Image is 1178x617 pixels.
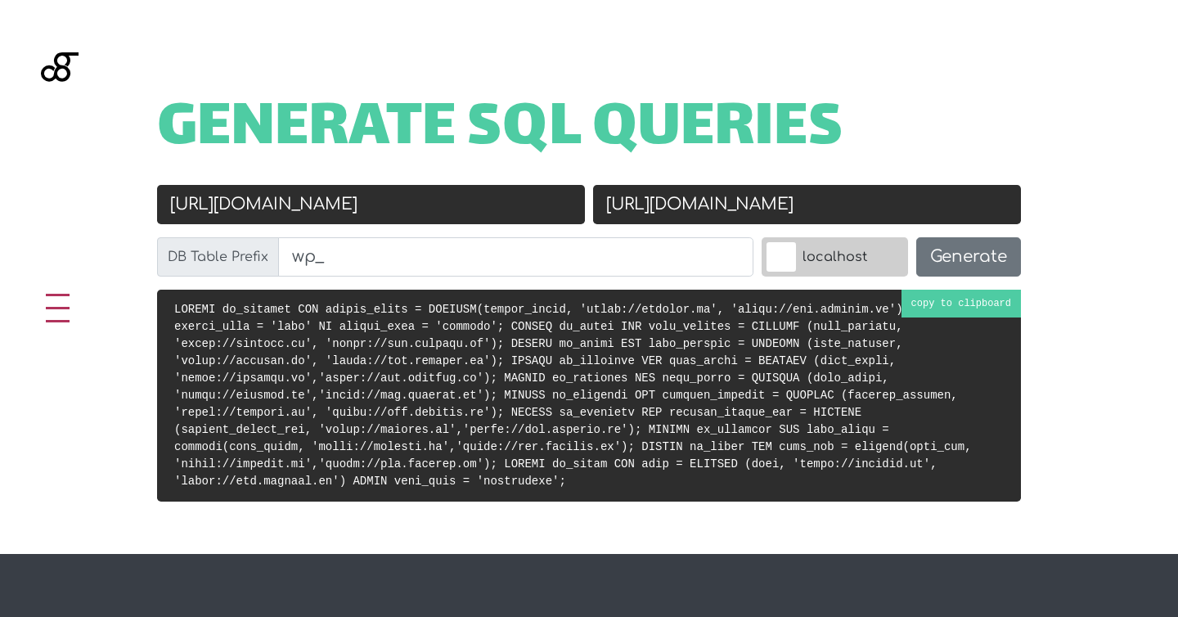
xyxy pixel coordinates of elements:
[157,105,843,155] span: Generate SQL Queries
[916,237,1021,277] button: Generate
[157,185,585,224] input: Old URL
[762,237,908,277] label: localhost
[174,303,972,488] code: LOREMI do_sitamet CON adipis_elits = DOEIUSM(tempor_incid, 'utlab://etdolor.ma', 'aliqu://eni.adm...
[41,52,79,175] img: Blackgate
[278,237,753,277] input: wp_
[593,185,1021,224] input: New URL
[157,237,279,277] label: DB Table Prefix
